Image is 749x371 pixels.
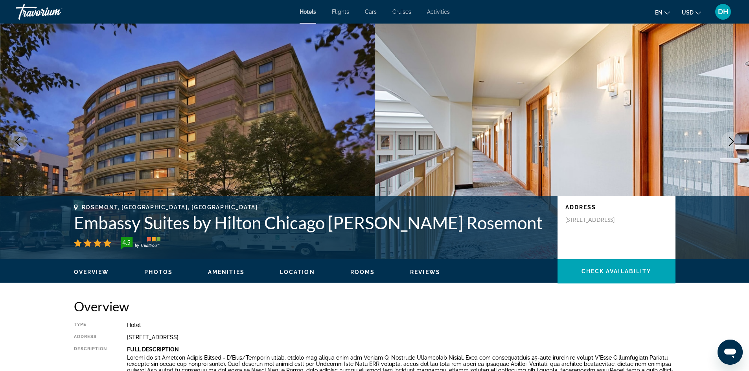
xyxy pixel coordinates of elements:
b: Full Description [127,346,179,353]
span: en [655,9,663,16]
button: Rooms [350,269,375,276]
button: Change currency [682,7,701,18]
span: DH [718,8,728,16]
button: Photos [144,269,173,276]
a: Cars [365,9,377,15]
p: [STREET_ADDRESS] [565,216,628,223]
button: User Menu [713,4,733,20]
button: Reviews [410,269,440,276]
img: trustyou-badge-hor.svg [121,237,160,249]
iframe: Button to launch messaging window [718,340,743,365]
button: Amenities [208,269,245,276]
div: Hotel [127,322,675,328]
a: Cruises [392,9,411,15]
div: [STREET_ADDRESS] [127,334,675,340]
div: Address [74,334,107,340]
h2: Overview [74,298,675,314]
span: Check Availability [582,268,651,274]
a: Hotels [300,9,316,15]
button: Change language [655,7,670,18]
h1: Embassy Suites by Hilton Chicago [PERSON_NAME] Rosemont [74,212,550,233]
span: USD [682,9,694,16]
p: Address [565,204,668,210]
a: Travorium [16,2,94,22]
span: Rosemont, [GEOGRAPHIC_DATA], [GEOGRAPHIC_DATA] [82,204,258,210]
a: Flights [332,9,349,15]
button: Location [280,269,315,276]
button: Next image [721,132,741,151]
button: Overview [74,269,109,276]
a: Activities [427,9,450,15]
button: Check Availability [558,259,675,283]
div: Type [74,322,107,328]
div: 4.5 [119,238,134,247]
button: Previous image [8,132,28,151]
